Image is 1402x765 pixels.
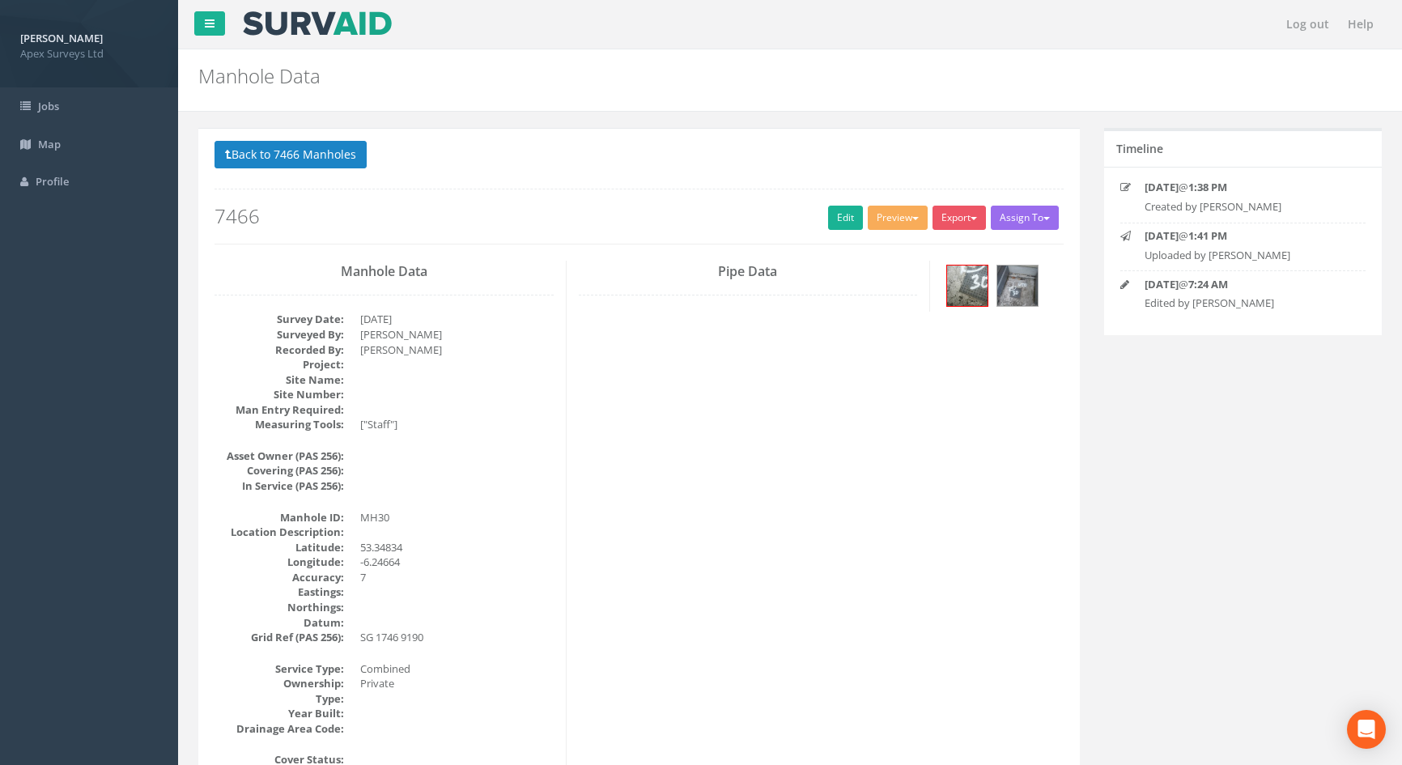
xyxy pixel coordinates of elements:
span: Apex Surveys Ltd [20,46,158,62]
dd: [PERSON_NAME] [360,327,554,342]
strong: 1:38 PM [1188,180,1227,194]
dd: [PERSON_NAME] [360,342,554,358]
dt: Man Entry Required: [215,402,344,418]
dd: ["Staff"] [360,417,554,432]
h3: Pipe Data [579,265,918,279]
dt: Measuring Tools: [215,417,344,432]
dt: Covering (PAS 256): [215,463,344,478]
dt: Latitude: [215,540,344,555]
dt: Eastings: [215,584,344,600]
dt: Drainage Area Code: [215,721,344,737]
dd: -6.24664 [360,555,554,570]
dt: Site Number: [215,387,344,402]
dt: In Service (PAS 256): [215,478,344,494]
dd: 53.34834 [360,540,554,555]
span: Profile [36,174,69,189]
dt: Location Description: [215,525,344,540]
a: Edit [828,206,863,230]
strong: 7:24 AM [1188,277,1228,291]
button: Export [933,206,986,230]
dd: 7 [360,570,554,585]
strong: [DATE] [1145,277,1179,291]
dt: Ownership: [215,676,344,691]
button: Assign To [991,206,1059,230]
dt: Type: [215,691,344,707]
strong: [DATE] [1145,180,1179,194]
h2: Manhole Data [198,66,1180,87]
dt: Asset Owner (PAS 256): [215,448,344,464]
dt: Service Type: [215,661,344,677]
p: @ [1145,180,1345,195]
span: Map [38,137,61,151]
h2: 7466 [215,206,1064,227]
dt: Project: [215,357,344,372]
dt: Year Built: [215,706,344,721]
strong: 1:41 PM [1188,228,1227,243]
img: 3c03fc81-a4a2-a3cb-ba40-6c7072e45698_7b3e1616-dc3d-4f0b-98ae-6affd6ba3c27_thumb.jpg [997,266,1038,306]
p: Uploaded by [PERSON_NAME] [1145,248,1345,263]
h5: Timeline [1116,142,1163,155]
dt: Longitude: [215,555,344,570]
p: @ [1145,228,1345,244]
dt: Survey Date: [215,312,344,327]
dt: Recorded By: [215,342,344,358]
dd: [DATE] [360,312,554,327]
dd: Combined [360,661,554,677]
dt: Datum: [215,615,344,631]
dt: Grid Ref (PAS 256): [215,630,344,645]
span: Jobs [38,99,59,113]
dt: Surveyed By: [215,327,344,342]
dt: Accuracy: [215,570,344,585]
strong: [DATE] [1145,228,1179,243]
img: 3c03fc81-a4a2-a3cb-ba40-6c7072e45698_2908eb05-9029-18c8-3d12-9a2bb9d210a0_thumb.jpg [947,266,988,306]
p: Created by [PERSON_NAME] [1145,199,1345,215]
p: @ [1145,277,1345,292]
dt: Manhole ID: [215,510,344,525]
p: Edited by [PERSON_NAME] [1145,295,1345,311]
strong: [PERSON_NAME] [20,31,103,45]
div: Open Intercom Messenger [1347,710,1386,749]
button: Preview [868,206,928,230]
dd: Private [360,676,554,691]
dd: MH30 [360,510,554,525]
button: Back to 7466 Manholes [215,141,367,168]
dt: Site Name: [215,372,344,388]
dt: Northings: [215,600,344,615]
a: [PERSON_NAME] Apex Surveys Ltd [20,27,158,61]
dd: SG 1746 9190 [360,630,554,645]
h3: Manhole Data [215,265,554,279]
